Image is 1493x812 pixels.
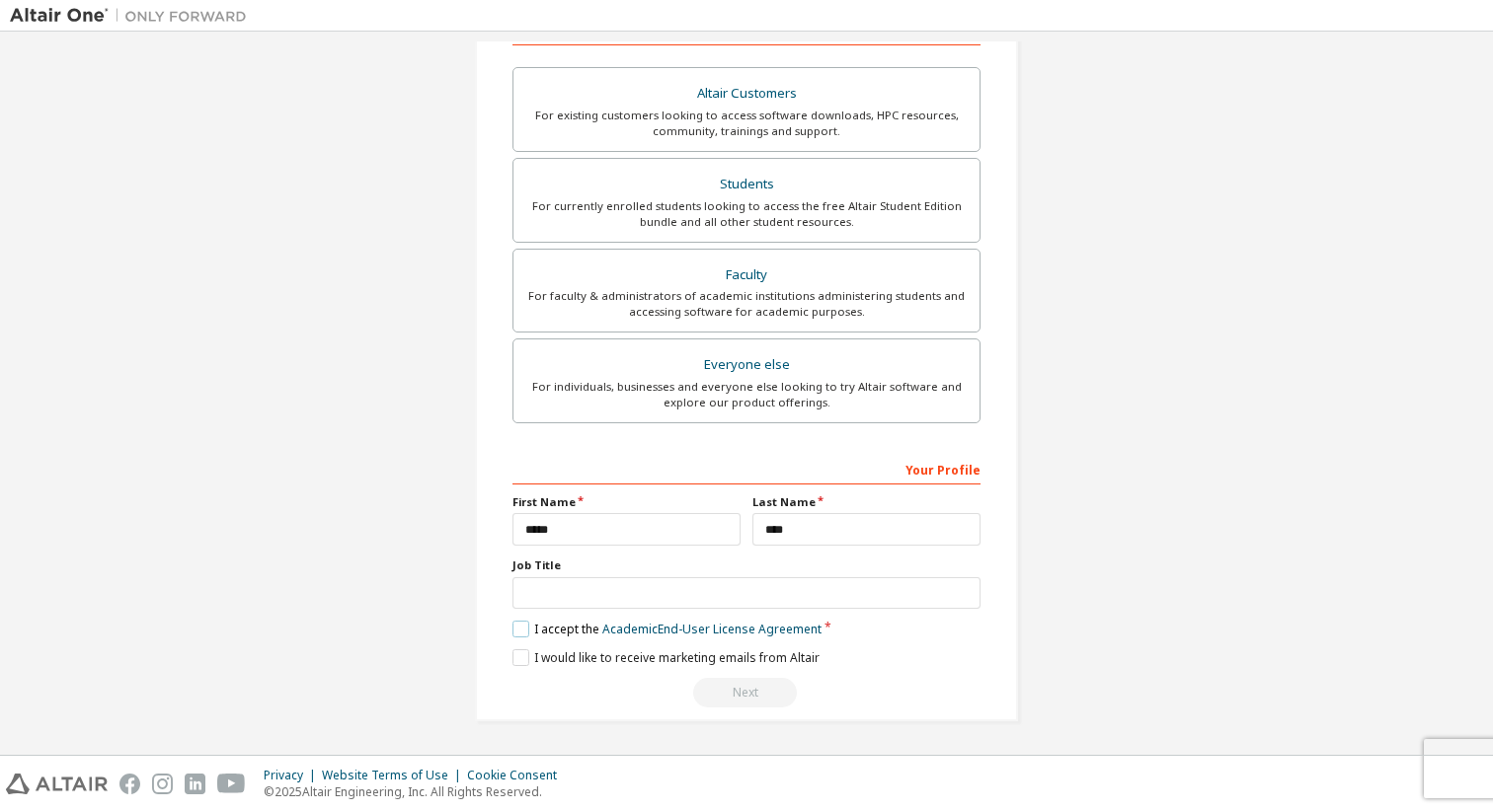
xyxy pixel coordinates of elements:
label: Job Title [512,557,981,573]
div: For existing customers looking to access software downloads, HPC resources, community, trainings ... [525,108,968,139]
div: Faculty [525,261,968,289]
div: Cookie Consent [467,768,569,783]
img: linkedin.svg [185,774,205,794]
label: I would like to receive marketing emails from Altair [512,649,820,666]
div: Altair Customers [525,80,968,108]
div: Privacy [264,768,322,783]
div: Your Profile [512,453,981,484]
div: For currently enrolled students looking to access the free Altair Student Edition bundle and all ... [525,198,968,230]
div: For individuals, businesses and everyone else looking to try Altair software and explore our prod... [525,379,968,410]
div: Everyone else [525,351,968,379]
div: Read and acccept EULA to continue [512,678,981,707]
img: altair_logo.svg [6,774,108,794]
img: Altair One [10,6,257,26]
label: I accept the [512,621,822,637]
div: Website Terms of Use [322,768,467,783]
label: First Name [512,494,741,510]
label: Last Name [752,494,981,510]
a: Academic End-User License Agreement [602,621,822,637]
img: instagram.svg [152,774,173,794]
img: youtube.svg [217,774,246,794]
img: facebook.svg [119,774,140,794]
div: Students [525,171,968,198]
div: For faculty & administrators of academic institutions administering students and accessing softwa... [525,288,968,320]
p: © 2025 Altair Engineering, Inc. All Rights Reserved. [264,783,569,800]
